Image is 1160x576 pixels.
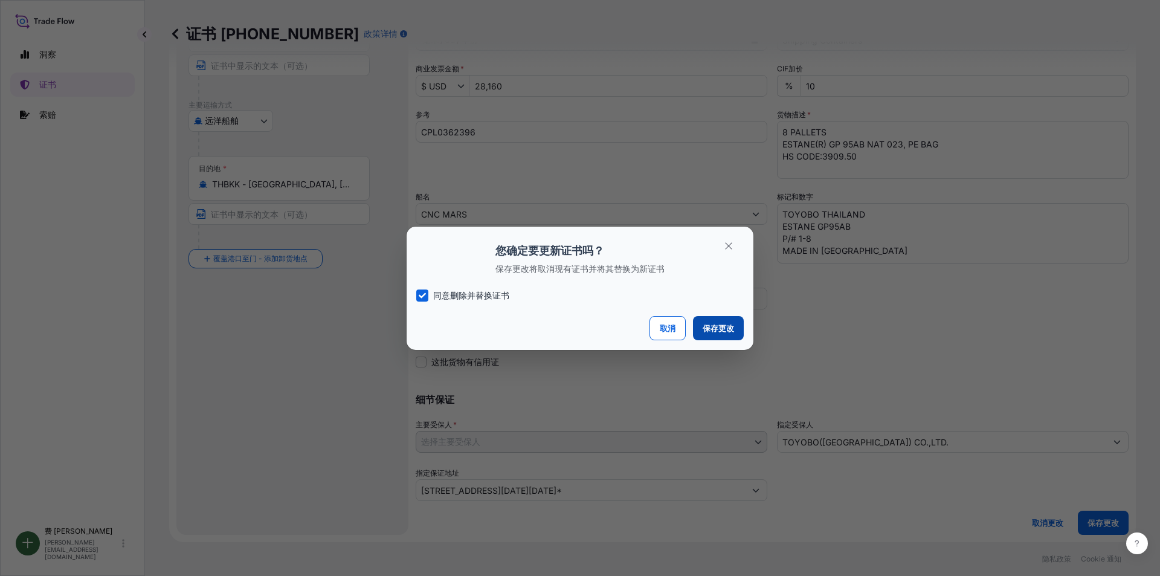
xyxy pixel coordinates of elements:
[693,316,744,340] button: 保存更改
[649,316,686,340] button: 取消
[433,290,509,300] font: 同意删除并替换证书
[495,244,604,257] font: 您确定要更新证书吗？
[495,264,665,274] font: 保存更改将取消现有证书并将其替换为新证书
[660,323,675,333] font: 取消
[703,323,734,333] font: 保存更改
